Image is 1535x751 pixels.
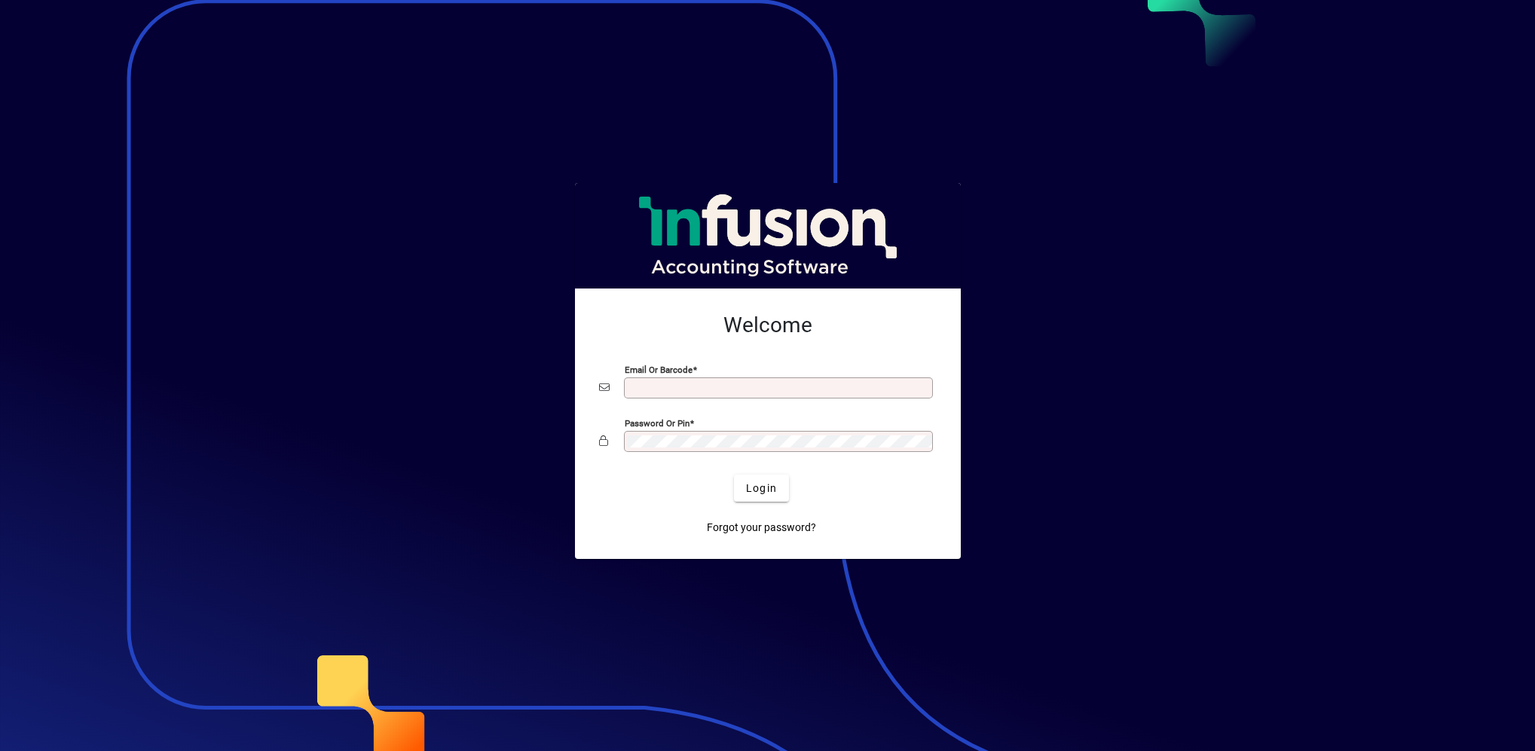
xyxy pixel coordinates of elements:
[746,481,777,496] span: Login
[625,418,690,429] mat-label: Password or Pin
[707,520,816,536] span: Forgot your password?
[701,514,822,541] a: Forgot your password?
[599,313,937,338] h2: Welcome
[734,475,789,502] button: Login
[625,365,693,375] mat-label: Email or Barcode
